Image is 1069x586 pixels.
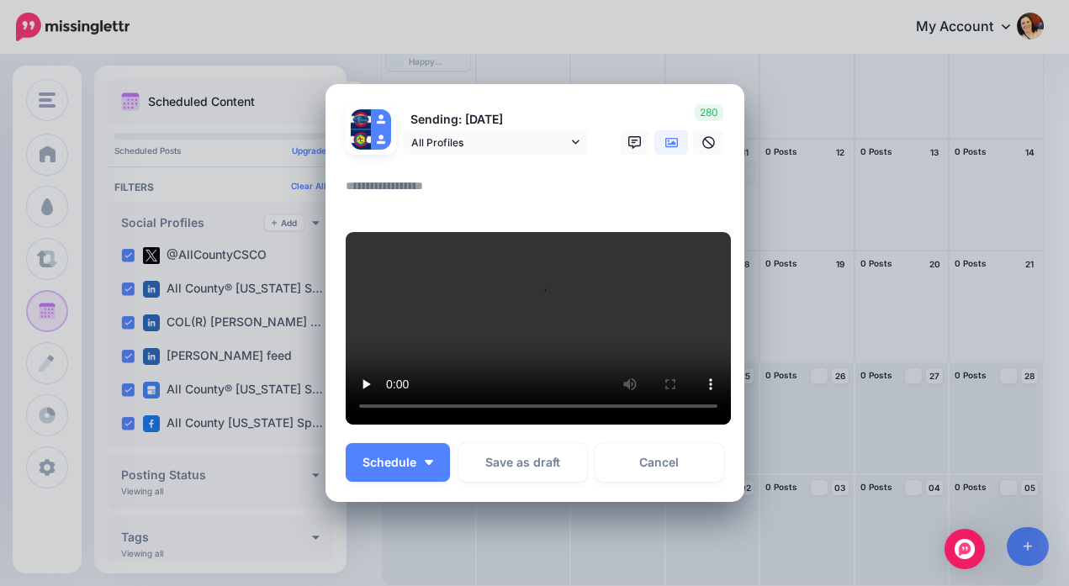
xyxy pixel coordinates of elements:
[371,129,391,150] img: user_default_image.png
[351,129,371,150] img: AMdzsQrO-25103.jpg
[371,109,391,129] img: user_default_image.png
[595,443,724,482] a: Cancel
[425,460,433,465] img: arrow-down-white.png
[403,110,588,129] p: Sending: [DATE]
[351,109,371,129] img: 26907520_1286312674803064_2368821805094257652_n-bsa36127.jpg
[403,130,588,155] a: All Profiles
[346,443,450,482] button: Schedule
[945,529,985,569] div: Open Intercom Messenger
[411,134,568,151] span: All Profiles
[363,457,416,468] span: Schedule
[458,443,587,482] button: Save as draft
[695,104,723,121] span: 280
